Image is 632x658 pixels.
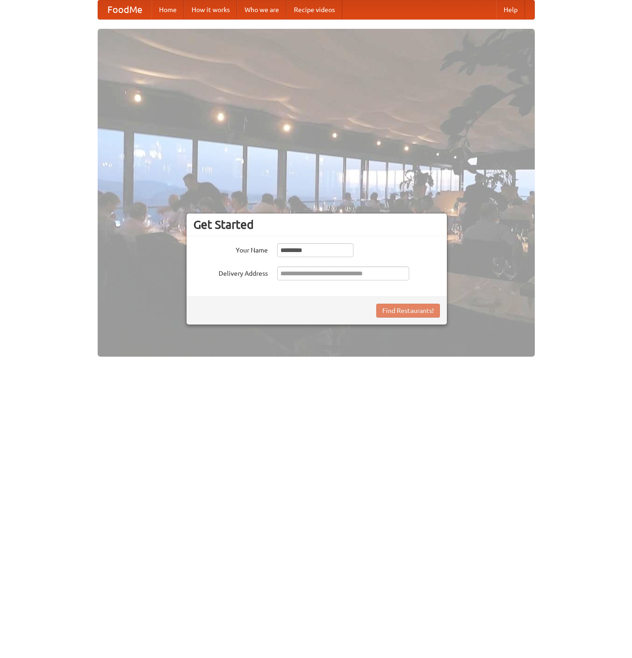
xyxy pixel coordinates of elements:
[98,0,152,19] a: FoodMe
[152,0,184,19] a: Home
[193,243,268,255] label: Your Name
[184,0,237,19] a: How it works
[193,218,440,232] h3: Get Started
[496,0,525,19] a: Help
[286,0,342,19] a: Recipe videos
[193,266,268,278] label: Delivery Address
[237,0,286,19] a: Who we are
[376,304,440,318] button: Find Restaurants!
